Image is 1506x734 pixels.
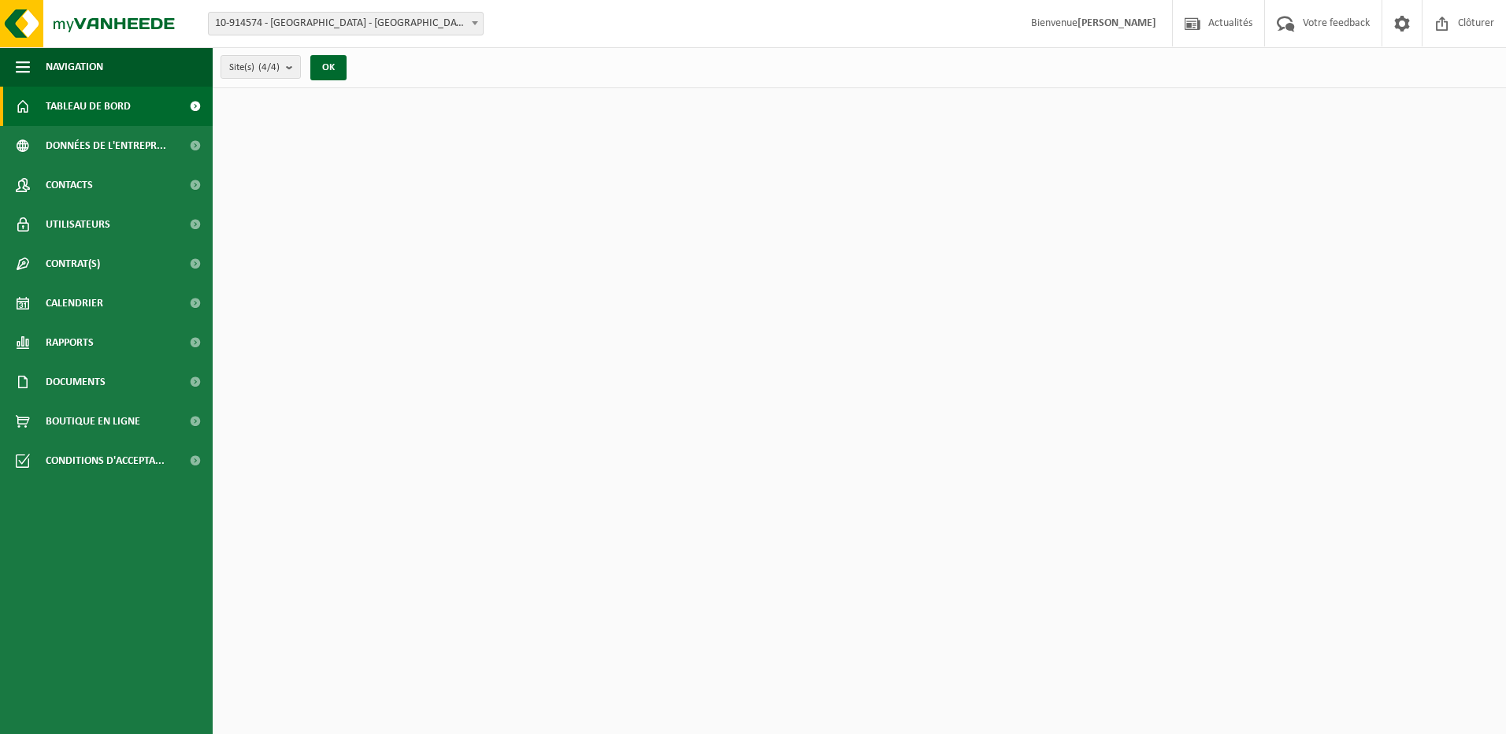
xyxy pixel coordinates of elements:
span: Conditions d'accepta... [46,441,165,480]
span: Navigation [46,47,103,87]
span: Documents [46,362,106,402]
span: Utilisateurs [46,205,110,244]
count: (4/4) [258,62,280,72]
span: Boutique en ligne [46,402,140,441]
span: Données de l'entrepr... [46,126,166,165]
span: 10-914574 - LOUYET WATERLOO - WATERLOO [208,12,484,35]
span: Contacts [46,165,93,205]
strong: [PERSON_NAME] [1078,17,1156,29]
span: 10-914574 - LOUYET WATERLOO - WATERLOO [209,13,483,35]
span: Calendrier [46,284,103,323]
button: Site(s)(4/4) [221,55,301,79]
span: Site(s) [229,56,280,80]
button: OK [310,55,347,80]
span: Tableau de bord [46,87,131,126]
span: Contrat(s) [46,244,100,284]
span: Rapports [46,323,94,362]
